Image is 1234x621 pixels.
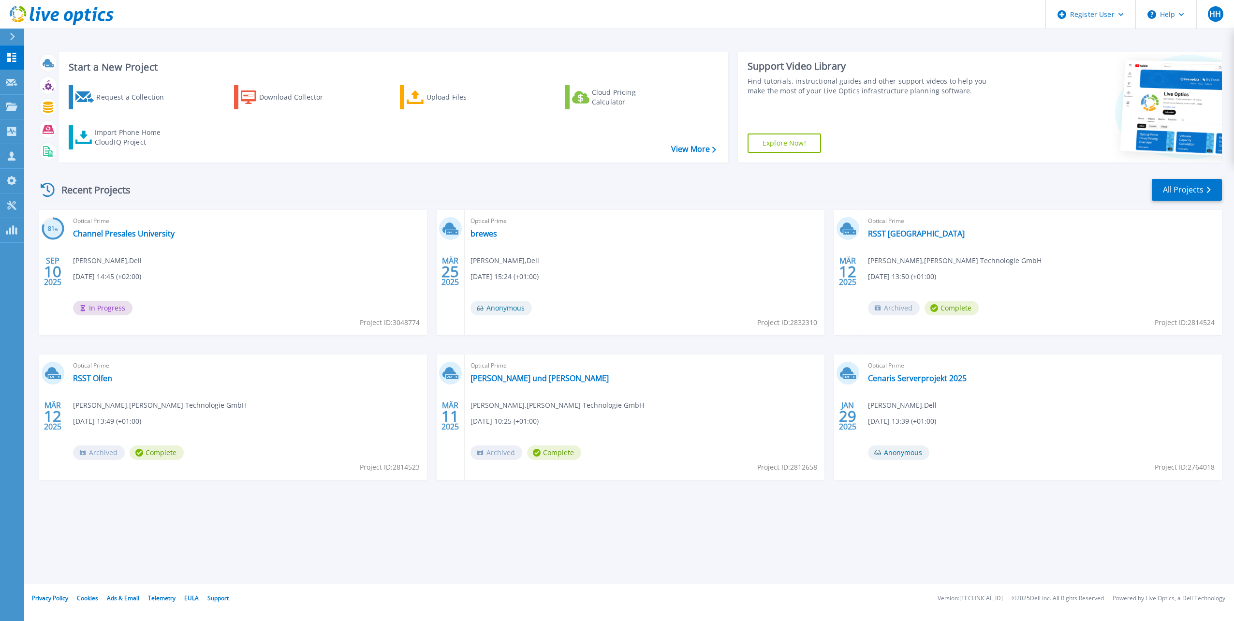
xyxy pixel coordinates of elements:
[73,255,142,266] span: [PERSON_NAME] , Dell
[73,360,421,371] span: Optical Prime
[938,595,1003,602] li: Version: [TECHNICAL_ID]
[73,400,247,411] span: [PERSON_NAME] , [PERSON_NAME] Technologie GmbH
[868,445,929,460] span: Anonymous
[73,216,421,226] span: Optical Prime
[470,255,539,266] span: [PERSON_NAME] , Dell
[757,317,817,328] span: Project ID: 2832310
[1113,595,1225,602] li: Powered by Live Optics, a Dell Technology
[868,229,965,238] a: RSST [GEOGRAPHIC_DATA]
[44,254,62,289] div: SEP 2025
[470,301,532,315] span: Anonymous
[55,226,58,232] span: %
[107,594,139,602] a: Ads & Email
[868,416,936,427] span: [DATE] 13:39 (+01:00)
[838,399,857,434] div: JAN 2025
[1155,462,1215,473] span: Project ID: 2764018
[1209,10,1221,18] span: HH
[868,271,936,282] span: [DATE] 13:50 (+01:00)
[207,594,229,602] a: Support
[748,133,821,153] a: Explore Now!
[470,271,539,282] span: [DATE] 15:24 (+01:00)
[470,216,819,226] span: Optical Prime
[470,400,644,411] span: [PERSON_NAME] , [PERSON_NAME] Technologie GmbH
[470,416,539,427] span: [DATE] 10:25 (+01:00)
[868,255,1042,266] span: [PERSON_NAME] , [PERSON_NAME] Technologie GmbH
[839,267,856,276] span: 12
[470,360,819,371] span: Optical Prime
[470,229,497,238] a: brewes
[527,445,581,460] span: Complete
[868,216,1216,226] span: Optical Prime
[73,271,141,282] span: [DATE] 14:45 (+02:00)
[96,88,174,107] div: Request a Collection
[671,145,716,154] a: View More
[441,412,459,420] span: 11
[868,400,937,411] span: [PERSON_NAME] , Dell
[77,594,98,602] a: Cookies
[868,301,920,315] span: Archived
[441,399,459,434] div: MÄR 2025
[748,60,998,73] div: Support Video Library
[426,88,504,107] div: Upload Files
[470,445,522,460] span: Archived
[839,412,856,420] span: 29
[184,594,199,602] a: EULA
[130,445,184,460] span: Complete
[592,88,669,107] div: Cloud Pricing Calculator
[565,85,673,109] a: Cloud Pricing Calculator
[44,412,61,420] span: 12
[757,462,817,473] span: Project ID: 2812658
[441,254,459,289] div: MÄR 2025
[73,301,132,315] span: In Progress
[95,128,170,147] div: Import Phone Home CloudIQ Project
[73,229,175,238] a: Channel Presales University
[868,360,1216,371] span: Optical Prime
[148,594,176,602] a: Telemetry
[400,85,508,109] a: Upload Files
[838,254,857,289] div: MÄR 2025
[44,267,61,276] span: 10
[73,373,112,383] a: RSST Olfen
[360,317,420,328] span: Project ID: 3048774
[73,445,125,460] span: Archived
[1155,317,1215,328] span: Project ID: 2814524
[69,62,716,73] h3: Start a New Project
[259,88,337,107] div: Download Collector
[1012,595,1104,602] li: © 2025 Dell Inc. All Rights Reserved
[441,267,459,276] span: 25
[37,178,144,202] div: Recent Projects
[69,85,176,109] a: Request a Collection
[360,462,420,473] span: Project ID: 2814523
[868,373,967,383] a: Cenaris Serverprojekt 2025
[42,223,64,235] h3: 81
[32,594,68,602] a: Privacy Policy
[925,301,979,315] span: Complete
[470,373,609,383] a: [PERSON_NAME] und [PERSON_NAME]
[1152,179,1222,201] a: All Projects
[44,399,62,434] div: MÄR 2025
[234,85,342,109] a: Download Collector
[73,416,141,427] span: [DATE] 13:49 (+01:00)
[748,76,998,96] div: Find tutorials, instructional guides and other support videos to help you make the most of your L...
